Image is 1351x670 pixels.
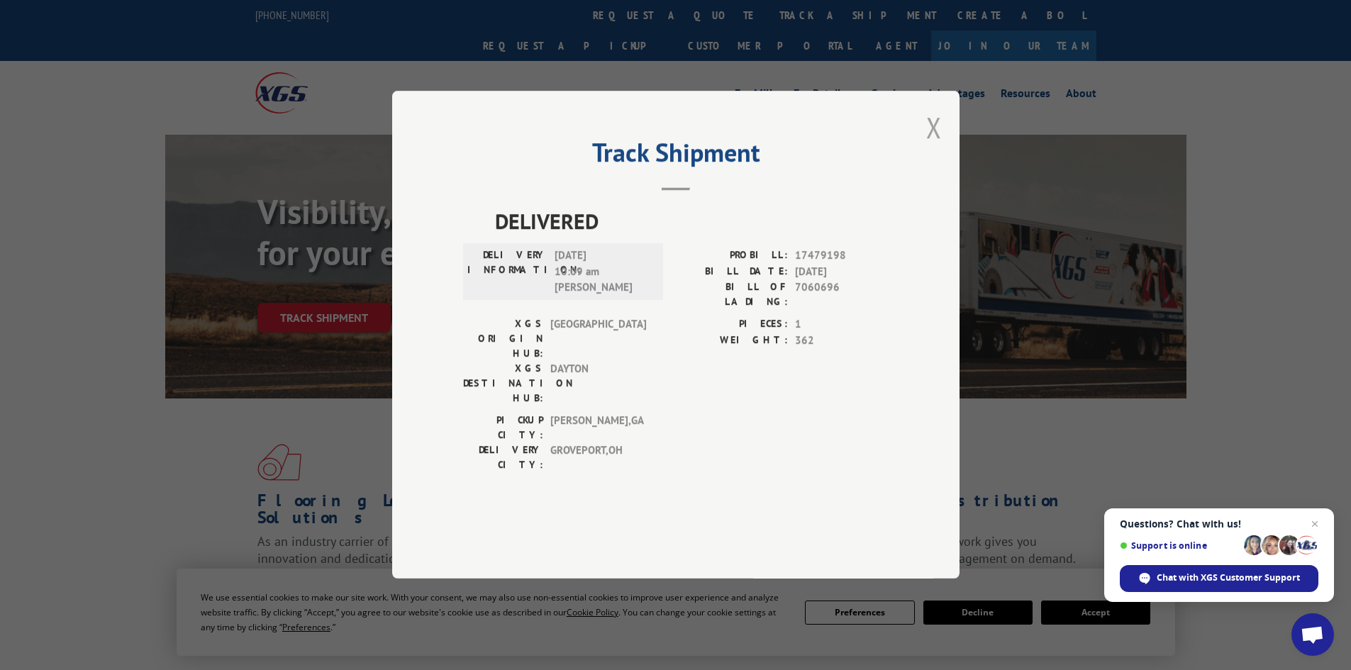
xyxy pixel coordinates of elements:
[463,413,543,443] label: PICKUP CITY:
[550,413,646,443] span: [PERSON_NAME] , GA
[795,317,889,333] span: 1
[463,317,543,362] label: XGS ORIGIN HUB:
[1157,571,1300,584] span: Chat with XGS Customer Support
[795,333,889,349] span: 362
[676,317,788,333] label: PIECES:
[676,280,788,310] label: BILL OF LADING:
[463,443,543,473] label: DELIVERY CITY:
[550,443,646,473] span: GROVEPORT , OH
[495,206,889,238] span: DELIVERED
[676,264,788,280] label: BILL DATE:
[1306,515,1323,532] span: Close chat
[467,248,547,296] label: DELIVERY INFORMATION:
[1120,565,1318,592] div: Chat with XGS Customer Support
[550,362,646,406] span: DAYTON
[1120,518,1318,530] span: Questions? Chat with us!
[926,108,942,146] button: Close modal
[463,143,889,169] h2: Track Shipment
[795,248,889,264] span: 17479198
[676,248,788,264] label: PROBILL:
[795,264,889,280] span: [DATE]
[555,248,650,296] span: [DATE] 10:09 am [PERSON_NAME]
[1120,540,1239,551] span: Support is online
[676,333,788,349] label: WEIGHT:
[1291,613,1334,656] div: Open chat
[550,317,646,362] span: [GEOGRAPHIC_DATA]
[795,280,889,310] span: 7060696
[463,362,543,406] label: XGS DESTINATION HUB:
